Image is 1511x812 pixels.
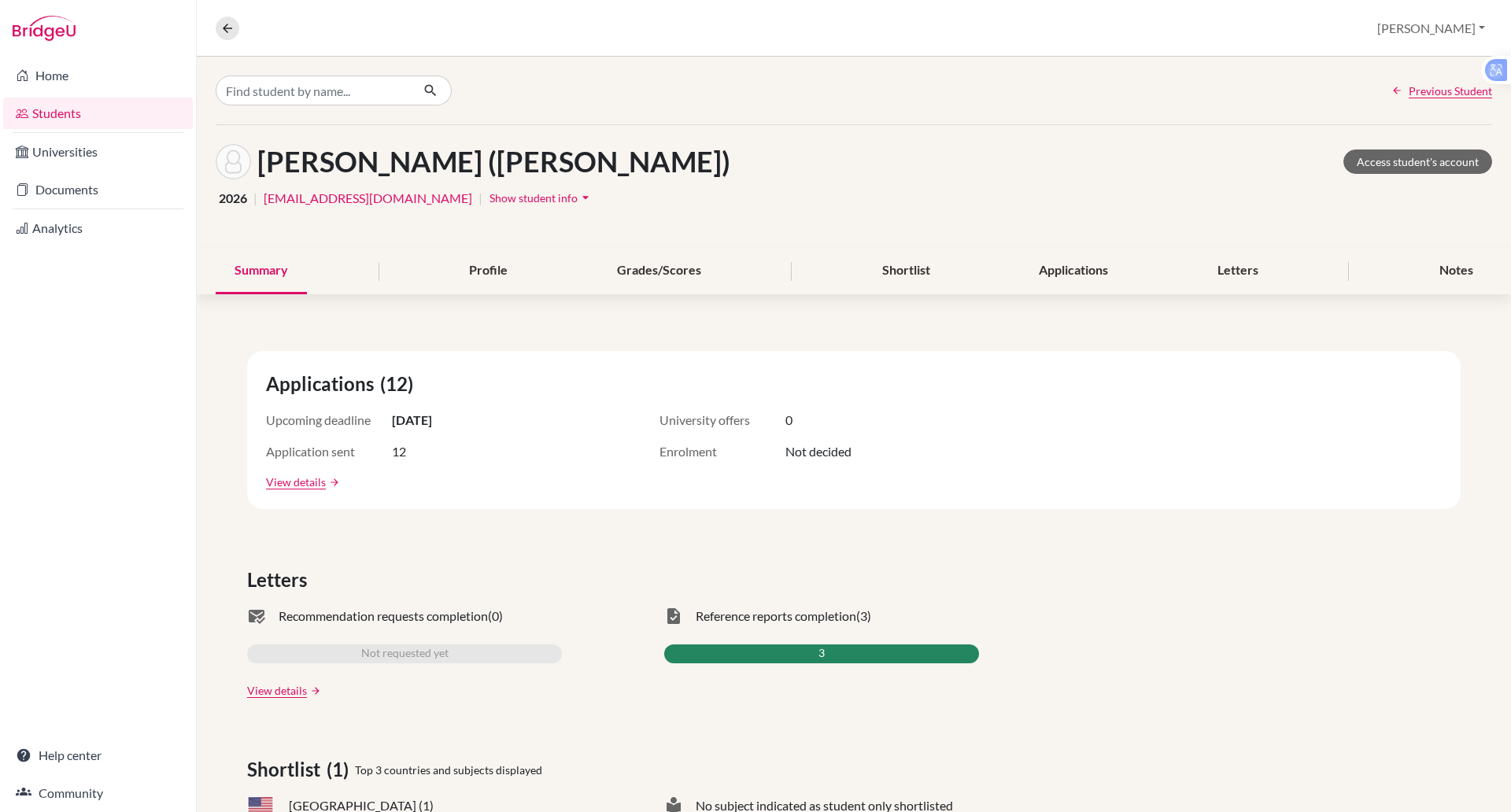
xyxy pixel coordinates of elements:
img: Bridge-U [13,16,76,41]
a: View details [247,682,307,699]
a: Students [3,98,193,129]
span: Previous Student [1409,83,1492,99]
span: mark_email_read [247,607,266,626]
span: (1) [327,755,355,784]
span: 2026 [219,189,247,208]
a: Community [3,777,193,809]
i: arrow_drop_down [578,190,593,205]
div: Profile [450,248,526,294]
span: 3 [818,644,825,663]
span: task [664,607,683,626]
a: Access student's account [1343,149,1492,174]
span: (12) [380,370,419,398]
span: Upcoming deadline [266,411,392,430]
span: Recommendation requests completion [279,607,488,626]
div: Summary [216,248,307,294]
a: Home [3,60,193,91]
div: Shortlist [863,248,949,294]
span: | [253,189,257,208]
a: arrow_forward [326,477,340,488]
span: Letters [247,566,313,594]
input: Find student by name... [216,76,411,105]
img: Yen Khanh (Alice) Nguyen's avatar [216,144,251,179]
span: Not requested yet [361,644,449,663]
a: [EMAIL_ADDRESS][DOMAIN_NAME] [264,189,472,208]
div: Notes [1420,248,1492,294]
span: 12 [392,442,406,461]
div: Grades/Scores [598,248,720,294]
span: Show student info [490,191,578,205]
a: Analytics [3,212,193,244]
h1: [PERSON_NAME] ([PERSON_NAME]) [257,145,730,179]
span: Shortlist [247,755,327,784]
span: Enrolment [659,442,785,461]
a: View details [266,474,326,490]
span: Top 3 countries and subjects displayed [355,762,542,778]
span: Reference reports completion [696,607,856,626]
span: University offers [659,411,785,430]
a: Help center [3,740,193,771]
span: Not decided [785,442,852,461]
div: Applications [1020,248,1127,294]
span: Applications [266,370,380,398]
div: Letters [1199,248,1277,294]
a: Previous Student [1391,83,1492,99]
span: 0 [785,411,792,430]
span: (0) [488,607,503,626]
span: (3) [856,607,871,626]
button: [PERSON_NAME] [1370,13,1492,43]
span: | [478,189,482,208]
span: Application sent [266,442,392,461]
button: Show student infoarrow_drop_down [489,186,594,210]
span: [DATE] [392,411,432,430]
a: Documents [3,174,193,205]
a: Universities [3,136,193,168]
a: arrow_forward [307,685,321,696]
